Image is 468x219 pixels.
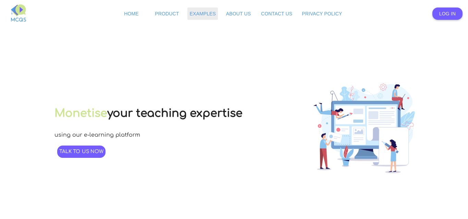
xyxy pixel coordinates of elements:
[300,8,344,20] a: Privacy Policy
[59,149,104,154] span: Talk to us now
[57,146,106,158] a: Talk to us now
[302,11,342,16] span: Privacy Policy
[189,11,216,16] span: Examples
[11,4,26,22] img: MCQS-full.svg
[152,8,182,20] a: Product
[124,11,139,16] span: Home
[439,11,456,16] span: Log In
[54,107,107,119] a: Monetise
[187,8,218,20] a: Examples
[432,8,463,20] a: Log In
[54,132,140,138] p: using our e-learning platform
[54,107,243,119] h1: your teaching expertise
[116,8,146,20] a: Home
[259,8,294,20] a: Contact Us
[223,8,254,20] a: About Us
[226,11,251,16] span: About Us
[155,11,179,16] span: Product
[261,11,292,16] span: Contact Us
